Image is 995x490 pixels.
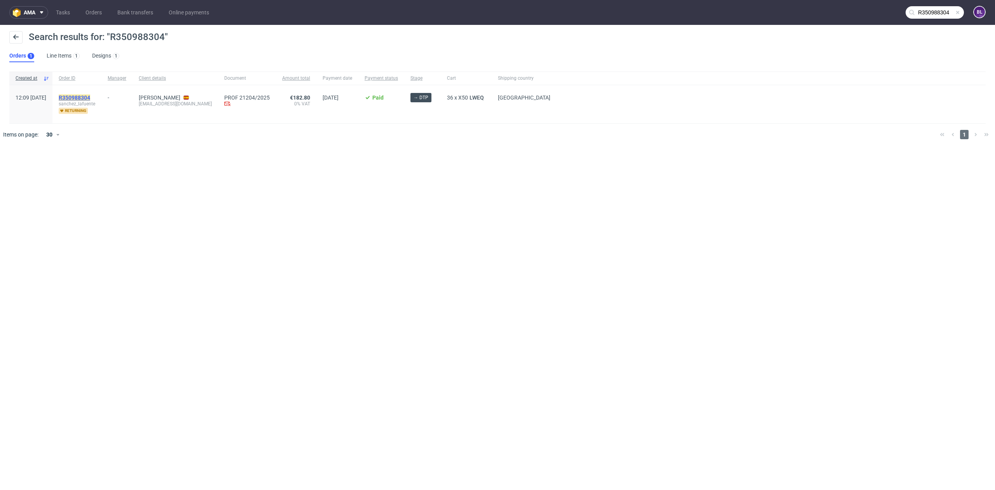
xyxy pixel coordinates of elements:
[24,10,35,15] span: ama
[365,75,398,82] span: Payment status
[13,8,24,17] img: logo
[9,50,34,62] a: Orders1
[3,131,38,138] span: Items on page:
[59,75,95,82] span: Order ID
[92,50,119,62] a: Designs1
[29,31,168,42] span: Search results for: "R350988304"
[81,6,106,19] a: Orders
[447,94,485,101] div: x
[974,7,985,17] figcaption: BL
[498,75,550,82] span: Shipping country
[498,94,550,101] span: [GEOGRAPHIC_DATA]
[115,53,117,59] div: 1
[224,94,270,101] a: PROF 21204/2025
[113,6,158,19] a: Bank transfers
[290,94,310,101] span: €182.80
[59,101,95,107] span: sanchez_lafuente
[323,75,352,82] span: Payment date
[9,6,48,19] button: ama
[75,53,78,59] div: 1
[51,6,75,19] a: Tasks
[960,130,969,139] span: 1
[447,94,453,101] span: 36
[59,94,92,101] a: R350988304
[164,6,214,19] a: Online payments
[410,75,435,82] span: Stage
[282,75,310,82] span: Amount total
[468,94,485,101] a: LWEQ
[59,94,90,101] mark: R350988304
[224,75,270,82] span: Document
[282,101,310,107] span: 0% VAT
[414,94,428,101] span: → DTP
[47,50,80,62] a: Line Items1
[42,129,56,140] div: 30
[139,94,180,101] a: [PERSON_NAME]
[30,53,32,59] div: 1
[59,108,88,114] span: returning
[108,91,126,101] div: -
[139,101,212,107] div: [EMAIL_ADDRESS][DOMAIN_NAME]
[458,94,468,101] span: X50
[372,94,384,101] span: Paid
[447,75,485,82] span: Cart
[323,94,339,101] span: [DATE]
[139,75,212,82] span: Client details
[16,75,40,82] span: Created at
[108,75,126,82] span: Manager
[16,94,46,101] span: 12:09 [DATE]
